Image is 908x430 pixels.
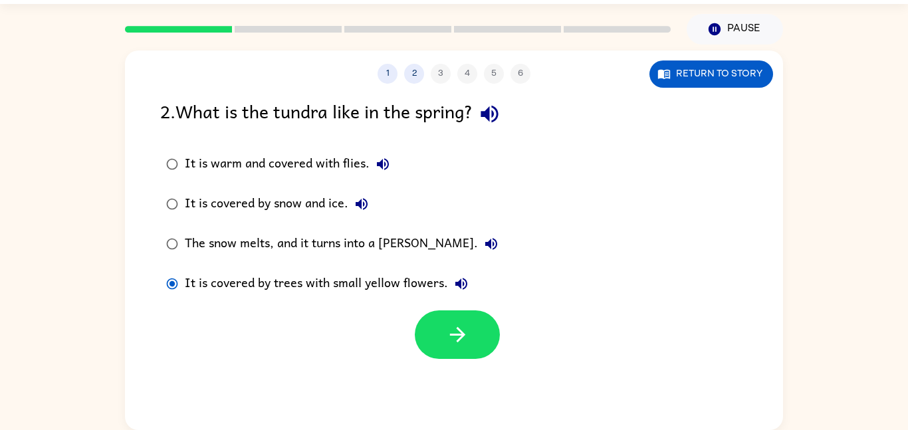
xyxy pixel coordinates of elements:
button: The snow melts, and it turns into a [PERSON_NAME]. [478,231,505,257]
button: Pause [687,14,783,45]
button: It is covered by snow and ice. [348,191,375,217]
button: It is warm and covered with flies. [370,151,396,177]
div: The snow melts, and it turns into a [PERSON_NAME]. [185,231,505,257]
button: 2 [404,64,424,84]
button: It is covered by trees with small yellow flowers. [448,270,475,297]
button: Return to story [649,60,773,88]
div: It is covered by trees with small yellow flowers. [185,270,475,297]
button: 1 [378,64,397,84]
div: It is warm and covered with flies. [185,151,396,177]
div: It is covered by snow and ice. [185,191,375,217]
div: 2 . What is the tundra like in the spring? [160,97,748,131]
